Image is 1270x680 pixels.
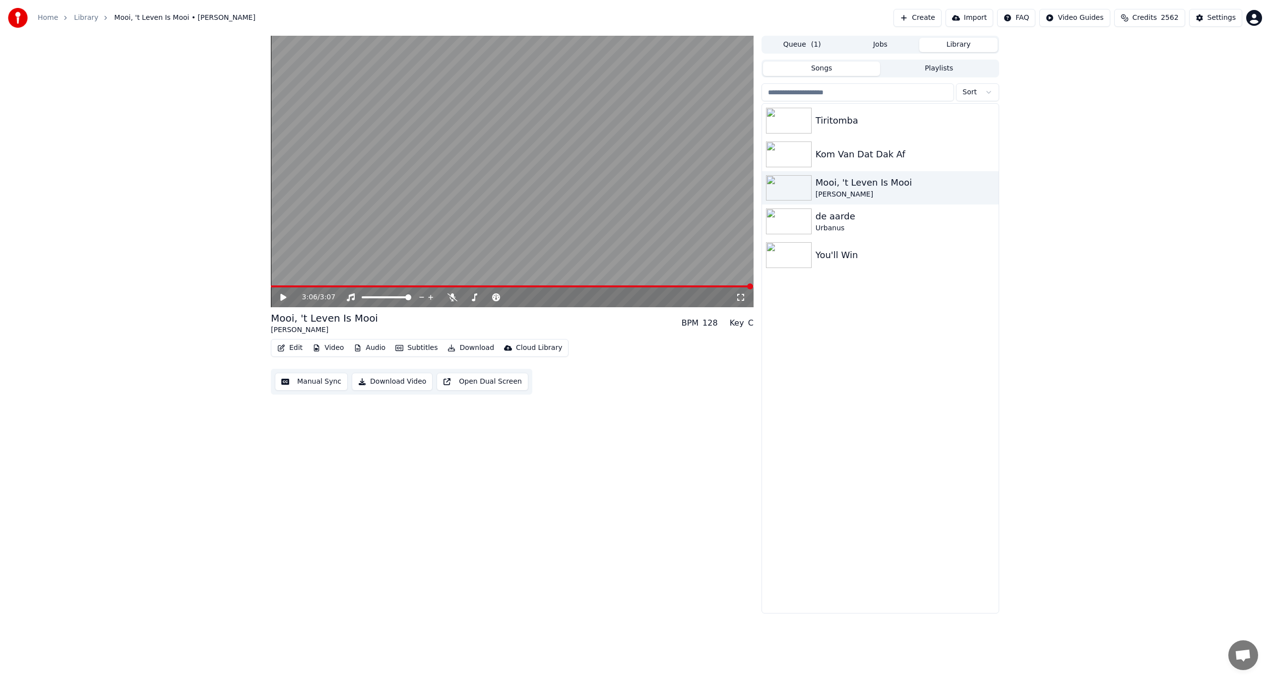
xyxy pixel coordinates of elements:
[811,40,821,50] span: ( 1 )
[437,373,528,391] button: Open Dual Screen
[816,223,995,233] div: Urbanus
[8,8,28,28] img: youka
[997,9,1035,27] button: FAQ
[763,38,841,52] button: Queue
[946,9,993,27] button: Import
[880,62,998,76] button: Playlists
[273,341,307,355] button: Edit
[38,13,255,23] nav: breadcrumb
[1133,13,1157,23] span: Credits
[1189,9,1242,27] button: Settings
[350,341,389,355] button: Audio
[1207,13,1236,23] div: Settings
[516,343,562,353] div: Cloud Library
[38,13,58,23] a: Home
[1161,13,1179,23] span: 2562
[893,9,942,27] button: Create
[962,87,977,97] span: Sort
[444,341,498,355] button: Download
[816,190,995,200] div: [PERSON_NAME]
[763,62,881,76] button: Songs
[114,13,255,23] span: Mooi, 't Leven Is Mooi • [PERSON_NAME]
[816,209,995,223] div: de aarde
[302,292,326,302] div: /
[352,373,433,391] button: Download Video
[730,317,744,329] div: Key
[309,341,348,355] button: Video
[1114,9,1185,27] button: Credits2562
[841,38,920,52] button: Jobs
[919,38,998,52] button: Library
[816,248,995,262] div: You'll Win
[682,317,698,329] div: BPM
[816,176,995,190] div: Mooi, 't Leven Is Mooi
[271,325,378,335] div: [PERSON_NAME]
[391,341,442,355] button: Subtitles
[816,114,995,128] div: Tiritomba
[320,292,335,302] span: 3:07
[702,317,718,329] div: 128
[302,292,317,302] span: 3:06
[748,317,754,329] div: C
[275,373,348,391] button: Manual Sync
[1228,640,1258,670] a: Open chat
[271,311,378,325] div: Mooi, 't Leven Is Mooi
[74,13,98,23] a: Library
[816,147,995,161] div: Kom Van Dat Dak Af
[1039,9,1110,27] button: Video Guides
